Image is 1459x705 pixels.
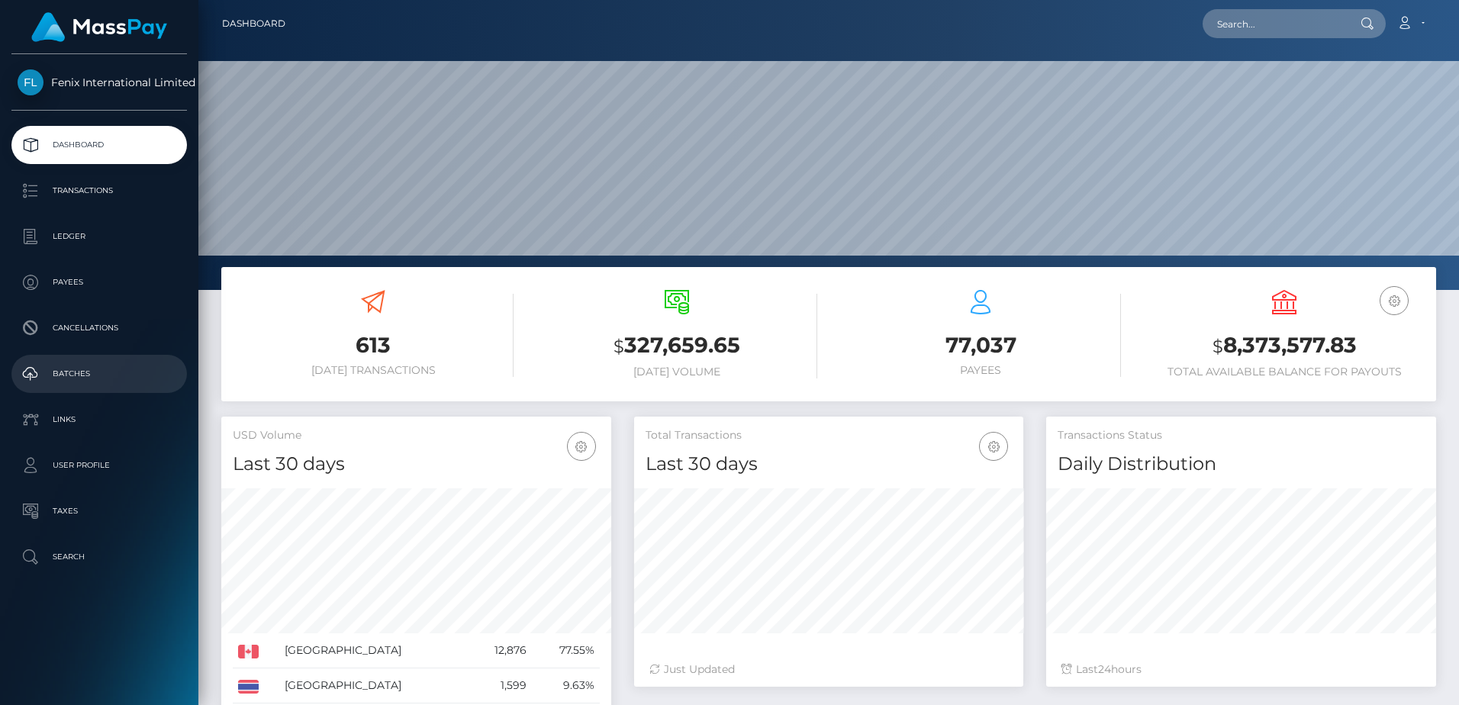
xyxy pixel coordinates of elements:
h4: Last 30 days [646,451,1013,478]
p: Cancellations [18,317,181,340]
input: Search... [1203,9,1346,38]
p: User Profile [18,454,181,477]
td: 77.55% [532,633,600,668]
a: Cancellations [11,309,187,347]
small: $ [1213,336,1223,357]
p: Links [18,408,181,431]
td: [GEOGRAPHIC_DATA] [279,633,469,668]
td: [GEOGRAPHIC_DATA] [279,668,469,703]
td: 1,599 [469,668,532,703]
span: 24 [1098,662,1111,676]
p: Dashboard [18,134,181,156]
h6: Payees [840,364,1121,377]
p: Batches [18,362,181,385]
img: TH.png [238,680,259,694]
a: Transactions [11,172,187,210]
h4: Last 30 days [233,451,600,478]
a: Payees [11,263,187,301]
h3: 8,373,577.83 [1144,330,1425,362]
td: 12,876 [469,633,532,668]
h5: Total Transactions [646,428,1013,443]
a: User Profile [11,446,187,484]
h6: [DATE] Transactions [233,364,514,377]
a: Ledger [11,217,187,256]
p: Ledger [18,225,181,248]
a: Dashboard [222,8,285,40]
h5: Transactions Status [1058,428,1425,443]
img: CA.png [238,645,259,658]
h6: [DATE] Volume [536,365,817,378]
a: Search [11,538,187,576]
p: Transactions [18,179,181,202]
h5: USD Volume [233,428,600,443]
p: Payees [18,271,181,294]
h6: Total Available Balance for Payouts [1144,365,1425,378]
a: Dashboard [11,126,187,164]
a: Batches [11,355,187,393]
td: 9.63% [532,668,600,703]
a: Taxes [11,492,187,530]
div: Last hours [1061,662,1421,678]
small: $ [614,336,624,357]
div: Just Updated [649,662,1009,678]
span: Fenix International Limited [11,76,187,89]
p: Search [18,546,181,568]
a: Links [11,401,187,439]
p: Taxes [18,500,181,523]
h3: 613 [233,330,514,360]
img: MassPay Logo [31,12,167,42]
h3: 77,037 [840,330,1121,360]
h4: Daily Distribution [1058,451,1425,478]
h3: 327,659.65 [536,330,817,362]
img: Fenix International Limited [18,69,43,95]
